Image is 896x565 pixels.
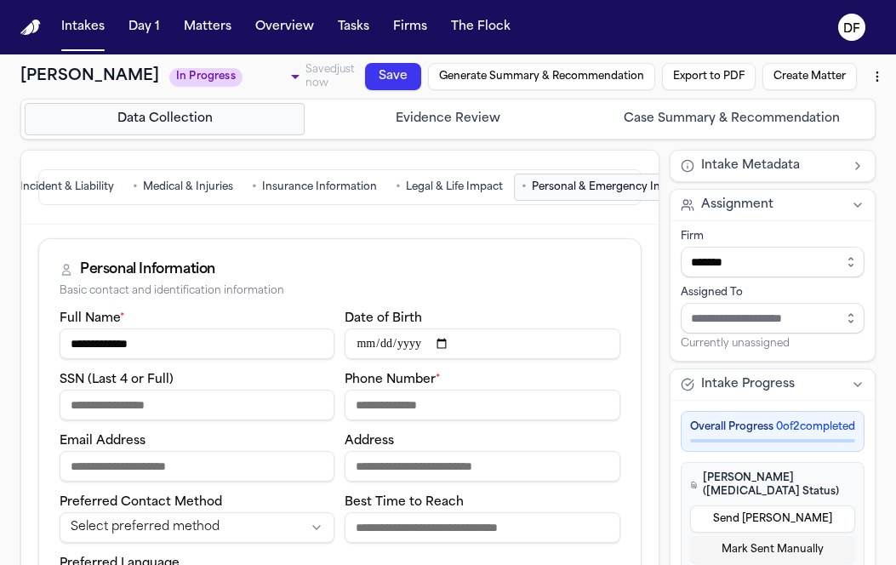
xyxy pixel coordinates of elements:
[701,197,773,214] span: Assignment
[388,174,511,201] button: Go to Legal & Life Impact
[690,505,855,533] button: Send [PERSON_NAME]
[244,174,385,201] button: Go to Insurance Information
[671,369,875,400] button: Intake Progress
[522,179,527,196] span: •
[143,180,233,194] span: Medical & Injuries
[60,496,222,509] label: Preferred Contact Method
[365,63,421,90] button: Save
[532,180,671,194] span: Personal & Emergency Info
[671,190,875,220] button: Assignment
[252,179,257,196] span: •
[133,179,138,196] span: •
[681,337,790,351] span: Currently unassigned
[169,65,305,88] div: Update intake status
[122,12,167,43] button: Day 1
[864,61,891,92] button: More actions
[690,536,855,563] button: Mark Sent Manually
[690,420,773,434] span: Overall Progress
[662,63,756,90] button: Export to PDF
[701,376,795,393] span: Intake Progress
[345,496,464,509] label: Best Time to Reach
[681,286,865,300] div: Assigned To
[60,312,125,325] label: Full Name
[345,451,619,482] input: Address
[396,179,401,196] span: •
[25,103,305,135] button: Go to Data Collection step
[308,103,588,135] button: Go to Evidence Review step
[690,471,855,499] h4: [PERSON_NAME] ([MEDICAL_DATA] Status)
[514,174,678,201] button: Go to Personal & Emergency Info
[701,157,800,174] span: Intake Metadata
[60,435,146,448] label: Email Address
[591,103,871,135] button: Go to Case Summary & Recommendation step
[681,230,865,243] div: Firm
[20,65,159,88] h1: [PERSON_NAME]
[262,180,377,194] span: Insurance Information
[444,12,517,43] button: The Flock
[428,63,655,90] button: Generate Summary & Recommendation
[762,63,857,90] button: Create Matter
[406,180,503,194] span: Legal & Life Impact
[386,12,434,43] button: Firms
[125,174,241,201] button: Go to Medical & Injuries
[80,260,215,280] div: Personal Information
[345,435,394,448] label: Address
[248,12,321,43] button: Overview
[331,12,376,43] button: Tasks
[345,312,422,325] label: Date of Birth
[345,512,619,543] input: Best time to reach
[2,174,122,201] button: Go to Incident & Liability
[177,12,238,43] button: Matters
[345,328,619,359] input: Date of birth
[776,420,855,434] span: 0 of 2 completed
[20,20,41,36] img: Finch Logo
[345,374,441,386] label: Phone Number
[20,20,41,36] a: Home
[681,303,865,334] input: Assign to staff member
[60,285,620,298] div: Basic contact and identification information
[671,151,875,181] button: Intake Metadata
[169,68,243,87] span: In Progress
[60,390,334,420] input: SSN
[60,451,334,482] input: Email address
[305,65,355,88] span: Saved just now
[54,12,111,43] button: Intakes
[345,390,619,420] input: Phone number
[25,103,871,135] nav: Intake steps
[60,328,334,359] input: Full name
[20,180,114,194] span: Incident & Liability
[60,374,174,386] label: SSN (Last 4 or Full)
[681,247,865,277] input: Select firm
